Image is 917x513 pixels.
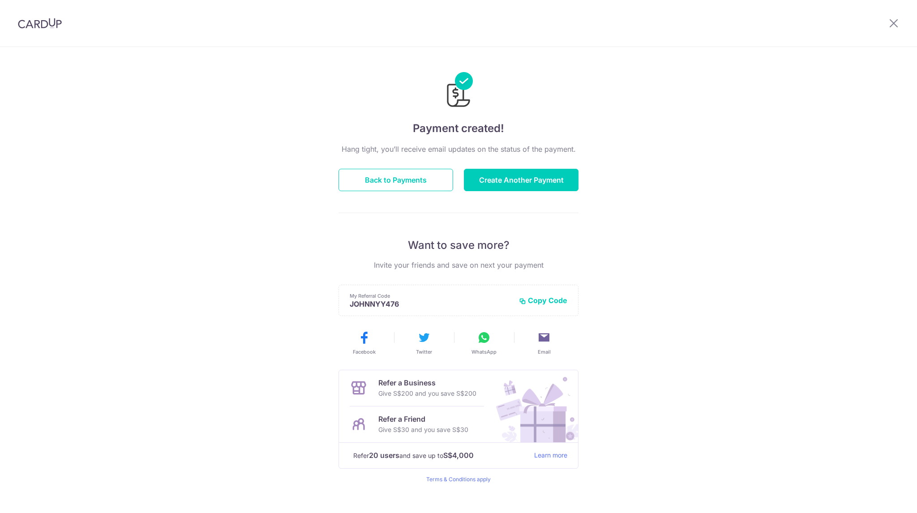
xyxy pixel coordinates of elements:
p: JOHNNYY476 [350,299,512,308]
button: Email [518,330,570,355]
strong: S$4,000 [443,450,474,461]
p: Refer a Business [378,377,476,388]
button: Create Another Payment [464,169,578,191]
p: Refer and save up to [353,450,527,461]
p: Hang tight, you’ll receive email updates on the status of the payment. [339,144,578,154]
button: Facebook [338,330,390,355]
p: Give S$30 and you save S$30 [378,424,468,435]
button: Back to Payments [339,169,453,191]
span: Facebook [353,348,376,355]
p: Invite your friends and save on next your payment [339,260,578,270]
button: WhatsApp [458,330,510,355]
p: Refer a Friend [378,414,468,424]
p: Give S$200 and you save S$200 [378,388,476,399]
h4: Payment created! [339,120,578,137]
span: Twitter [416,348,432,355]
a: Learn more [534,450,567,461]
p: Want to save more? [339,238,578,252]
a: Terms & Conditions apply [426,476,491,483]
button: Copy Code [519,296,567,305]
span: WhatsApp [471,348,497,355]
img: CardUp [18,18,62,29]
button: Twitter [398,330,450,355]
p: My Referral Code [350,292,512,299]
img: Refer [488,370,578,442]
span: Email [538,348,551,355]
strong: 20 users [369,450,399,461]
img: Payments [444,72,473,110]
